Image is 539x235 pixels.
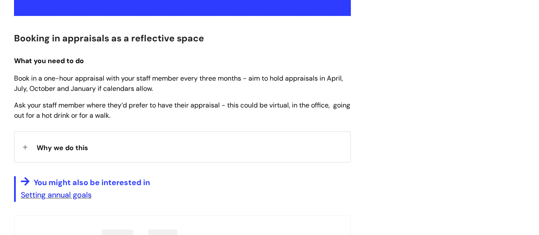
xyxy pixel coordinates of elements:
span: Booking in appraisals as a reflective space [14,32,204,44]
a: Setting annual goals [21,190,92,200]
span: What you need to do [14,56,84,65]
span: Book in a one-hour appraisal with your staff member every three months - aim to hold appraisals i... [14,74,343,93]
span: Ask your staff member where they’d prefer to have their appraisal - this could be virtual, in the... [14,101,350,120]
span: You might also be interested in [34,177,150,188]
span: Why we do this [37,143,88,152]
